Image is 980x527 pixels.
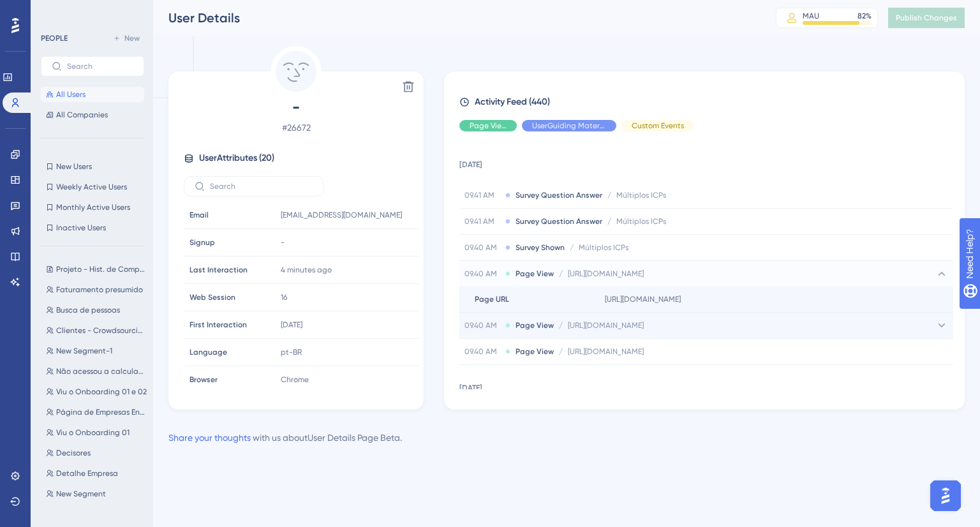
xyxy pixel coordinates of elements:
button: Página de Empresas Encontradas [41,405,152,420]
span: Publish Changes [896,13,957,23]
span: Projeto - Hist. de Compras (NCM) [56,264,147,274]
span: Activity Feed (440) [475,94,550,110]
input: Search [210,182,313,191]
a: Share your thoughts [168,433,251,443]
span: [URL][DOMAIN_NAME] [568,320,644,330]
input: Search [67,62,133,71]
button: Inactive Users [41,220,144,235]
span: # 26672 [184,120,408,135]
span: Weekly Active Users [56,182,127,192]
button: New Segment-1 [41,343,152,359]
span: Múltiplos ICPs [616,190,666,200]
span: User Attributes ( 20 ) [199,151,274,166]
iframe: UserGuiding AI Assistant Launcher [926,477,965,515]
span: Múltiplos ICPs [579,242,628,253]
span: Detalhe Empresa [56,468,118,479]
div: User Details [168,9,744,27]
span: 09.40 AM [464,269,500,279]
button: All Users [41,87,144,102]
span: Page View [470,121,507,131]
span: Last Interaction [189,265,248,275]
span: Survey Question Answer [516,190,602,200]
button: New Segment [41,486,152,501]
button: Viu o Onboarding 01 [41,425,152,440]
button: Não acessou a calculadora [41,364,152,379]
span: [URL][DOMAIN_NAME] [568,269,644,279]
td: [DATE] [459,365,953,406]
span: [EMAIL_ADDRESS][DOMAIN_NAME] [281,210,402,220]
span: Signup [189,237,215,248]
span: Page View [516,320,554,330]
time: [DATE] [281,320,302,329]
span: All Companies [56,110,108,120]
time: 4 minutes ago [281,265,332,274]
span: Need Help? [30,3,80,19]
span: Busca de pessoas [56,305,120,315]
span: All Users [56,89,85,100]
span: Page URL [475,294,509,304]
span: / [559,269,563,279]
span: 16 [281,292,287,302]
span: Chrome [281,375,309,385]
span: Não acessou a calculadora [56,366,147,376]
div: MAU [803,11,819,21]
span: Monthly Active Users [56,202,130,212]
div: 82 % [857,11,872,21]
span: Clientes - Crowdsourcing [56,325,147,336]
button: Viu o Onboarding 01 e 02 [41,384,152,399]
span: pt-BR [281,347,302,357]
span: Viu o Onboarding 01 [56,427,130,438]
span: 09.40 AM [464,242,500,253]
span: [URL][DOMAIN_NAME] [605,294,681,304]
button: Faturamento presumido [41,282,152,297]
div: PEOPLE [41,33,68,43]
span: Language [189,347,227,357]
button: Busca de pessoas [41,302,152,318]
span: UserGuiding Material [532,121,606,131]
span: - [281,237,285,248]
span: Page View [516,346,554,357]
span: [URL][DOMAIN_NAME] [568,346,644,357]
span: Custom Events [632,121,684,131]
span: New [124,33,140,43]
span: 09.41 AM [464,216,500,226]
span: Browser [189,375,218,385]
span: / [559,320,563,330]
span: 09.40 AM [464,320,500,330]
span: New Users [56,161,92,172]
span: 09.41 AM [464,190,500,200]
span: Faturamento presumido [56,285,143,295]
span: / [570,242,574,253]
span: Página de Empresas Encontradas [56,407,147,417]
span: Survey Shown [516,242,565,253]
button: Publish Changes [888,8,965,28]
span: Survey Question Answer [516,216,602,226]
button: All Companies [41,107,144,122]
span: / [607,216,611,226]
button: New [108,31,144,46]
span: New Segment-1 [56,346,112,356]
button: Projeto - Hist. de Compras (NCM) [41,262,152,277]
span: / [559,346,563,357]
span: Inactive Users [56,223,106,233]
span: Page View [516,269,554,279]
span: Web Session [189,292,235,302]
span: - [184,97,408,117]
button: Monthly Active Users [41,200,144,215]
div: with us about User Details Page Beta . [168,430,402,445]
button: Clientes - Crowdsourcing [41,323,152,338]
span: / [607,190,611,200]
span: New Segment [56,489,106,499]
span: Múltiplos ICPs [616,216,666,226]
span: First Interaction [189,320,247,330]
span: Viu o Onboarding 01 e 02 [56,387,147,397]
span: Decisores [56,448,91,458]
button: New Users [41,159,144,174]
span: Email [189,210,209,220]
button: Weekly Active Users [41,179,144,195]
button: Detalhe Empresa [41,466,152,481]
span: 09.40 AM [464,346,500,357]
td: [DATE] [459,142,953,182]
